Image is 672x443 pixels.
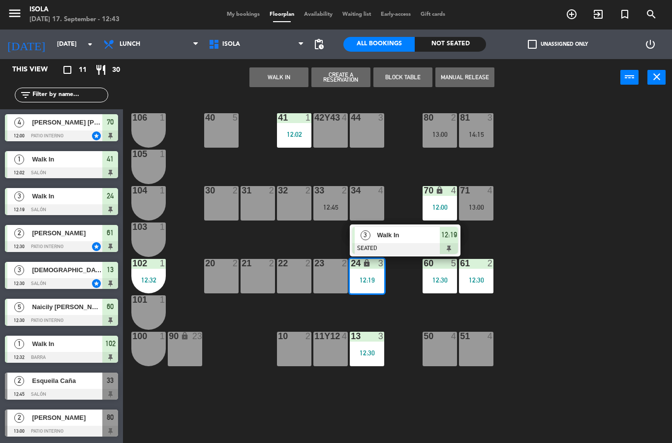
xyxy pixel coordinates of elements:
span: Availability [299,12,337,17]
div: 4 [451,332,457,341]
div: 12:30 [350,349,384,356]
div: 2 [342,186,348,195]
div: 12:32 [131,277,166,284]
div: 4 [342,113,348,122]
span: 4 [14,118,24,127]
div: 2 [233,186,239,195]
span: [PERSON_NAME] [PERSON_NAME] [32,117,102,127]
div: 23 [314,259,315,268]
div: 3 [378,259,384,268]
div: 4 [488,186,493,195]
span: 24 [107,190,114,202]
div: 4 [342,332,348,341]
div: 13:00 [459,204,493,211]
span: 61 [107,227,114,239]
i: lock [363,259,371,267]
span: [PERSON_NAME] [32,412,102,423]
span: [PERSON_NAME] [32,228,102,238]
div: 31 [242,186,242,195]
div: 30 [205,186,206,195]
span: Walk In [377,230,440,240]
div: 105 [132,150,133,158]
div: 2 [488,259,493,268]
div: 12:02 [277,131,311,138]
div: 12:45 [313,204,348,211]
button: close [647,70,666,85]
span: 41 [107,153,114,165]
div: 2 [269,186,275,195]
span: 1 [14,155,24,164]
button: menu [7,6,22,24]
div: 5 [233,113,239,122]
div: 4 [378,186,384,195]
div: 2 [233,259,239,268]
div: Not seated [415,37,486,52]
span: 5 [14,302,24,312]
span: Special reservation [611,6,638,23]
div: 21 [242,259,242,268]
span: 3 [14,265,24,275]
i: power_input [624,71,636,83]
span: Waiting list [337,12,376,17]
div: 12:30 [459,277,493,284]
div: 2 [305,259,311,268]
div: 1 [160,332,166,341]
div: 80 [424,113,424,122]
i: power_settings_new [644,38,656,50]
i: menu [7,6,22,21]
span: Naicily [PERSON_NAME] [32,302,102,312]
div: 100 [132,332,133,341]
span: 2 [14,228,24,238]
i: arrow_drop_down [84,38,96,50]
div: 1 [160,259,166,268]
div: 13:00 [423,131,457,138]
button: power_input [620,70,639,85]
div: 2 [269,259,275,268]
i: crop_square [61,64,73,76]
span: 30 [112,64,120,76]
span: 1 [14,339,24,349]
span: Floorplan [265,12,299,17]
span: 11 [79,64,87,76]
div: 20 [205,259,206,268]
span: 102 [105,338,116,349]
div: 104 [132,186,133,195]
div: 1 [305,113,311,122]
span: My bookings [222,12,265,17]
div: 3 [378,332,384,341]
div: 14:15 [459,131,493,138]
i: close [651,71,663,83]
span: 13 [107,264,114,276]
div: 5 [451,259,457,268]
div: [DATE] 17. September - 12:43 [30,15,120,25]
i: exit_to_app [592,8,604,20]
div: 1 [160,113,166,122]
button: Block Table [373,67,432,87]
div: 102 [132,259,133,268]
i: turned_in_not [619,8,631,20]
span: pending_actions [313,38,325,50]
div: 1 [160,186,166,195]
div: This view [5,64,71,76]
button: Create a Reservation [311,67,370,87]
div: 106 [132,113,133,122]
div: 12:00 [423,204,457,211]
div: 3 [378,113,384,122]
div: 1 [160,295,166,304]
span: 60 [107,301,114,313]
div: 2 [451,113,457,122]
div: 12:30 [423,277,457,284]
div: 50 [424,332,424,341]
div: 40 [205,113,206,122]
span: 33 [107,375,114,386]
div: 23 [192,332,202,341]
span: 2 [14,376,24,386]
span: 3 [14,191,24,201]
